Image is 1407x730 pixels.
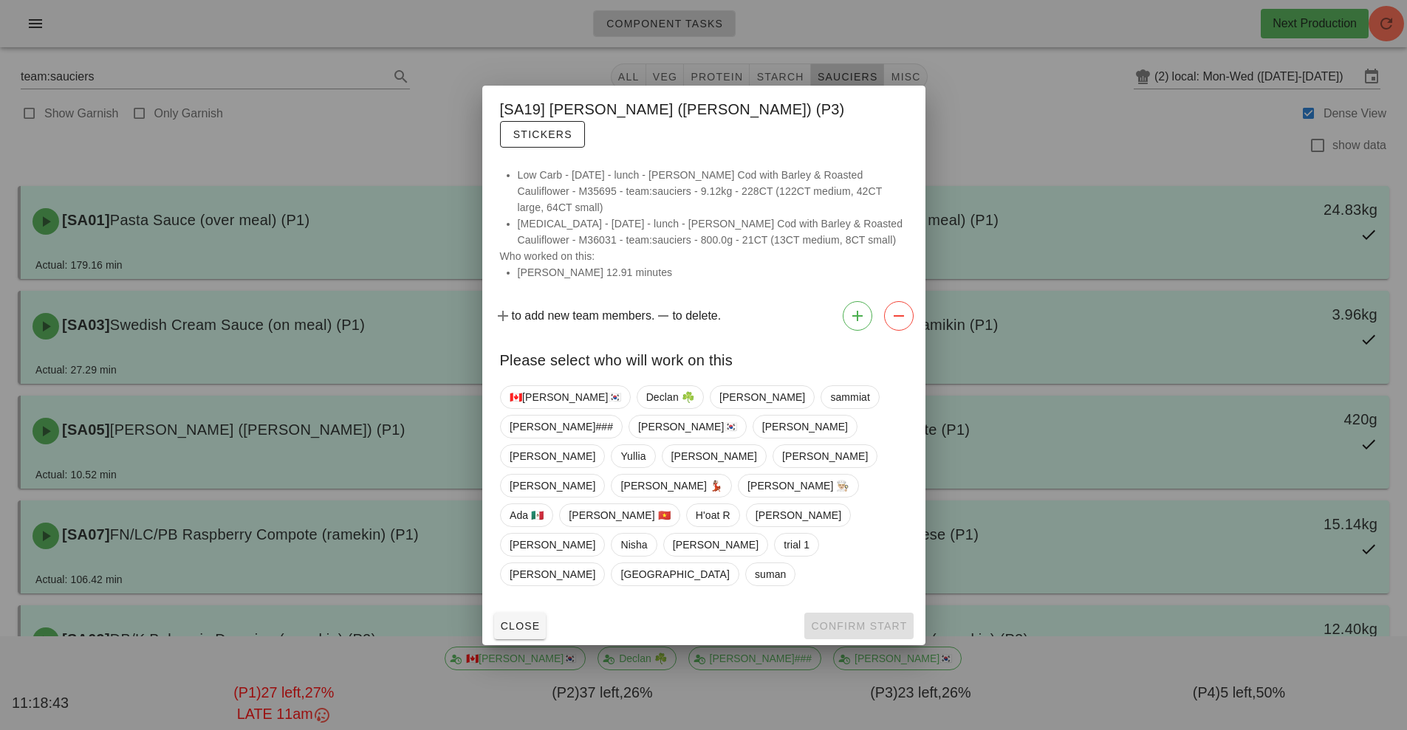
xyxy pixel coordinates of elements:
button: Stickers [500,121,585,148]
span: Stickers [513,128,572,140]
span: Yullia [620,445,646,467]
div: [SA19] [PERSON_NAME] ([PERSON_NAME]) (P3) [482,86,925,155]
span: [PERSON_NAME] [781,445,867,467]
span: [PERSON_NAME] [510,445,595,467]
span: [PERSON_NAME] [672,534,758,556]
button: Close [494,613,547,639]
span: suman [754,563,786,585]
span: [PERSON_NAME] [510,475,595,497]
span: H'oat R [695,504,730,526]
span: [PERSON_NAME]### [510,416,613,438]
div: to add new team members. to delete. [482,295,925,337]
span: [PERSON_NAME] [755,504,841,526]
span: [GEOGRAPHIC_DATA] [620,563,729,585]
div: Who worked on this: [482,167,925,295]
span: [PERSON_NAME] [761,416,847,438]
span: [PERSON_NAME] [671,445,756,467]
span: [PERSON_NAME] [719,386,804,408]
span: [PERSON_NAME] 👨🏼‍🍳 [747,475,849,497]
span: [PERSON_NAME] 💃🏽 [620,475,722,497]
span: Ada 🇲🇽 [510,504,544,526]
div: Please select who will work on this [482,337,925,379]
span: 🇨🇦[PERSON_NAME]🇰🇷 [510,386,621,408]
span: Close [500,620,541,632]
span: sammiat [830,386,870,408]
span: [PERSON_NAME] 🇻🇳 [569,504,671,526]
span: [PERSON_NAME] [510,563,595,585]
li: Low Carb - [DATE] - lunch - [PERSON_NAME] Cod with Barley & Roasted Cauliflower - M35695 - team:s... [518,167,908,216]
span: trial 1 [784,534,809,556]
span: [PERSON_NAME] [510,534,595,556]
span: Nisha [620,534,647,556]
li: [MEDICAL_DATA] - [DATE] - lunch - [PERSON_NAME] Cod with Barley & Roasted Cauliflower - M36031 - ... [518,216,908,248]
span: Declan ☘️ [646,386,694,408]
span: [PERSON_NAME]🇰🇷 [638,416,737,438]
li: [PERSON_NAME] 12.91 minutes [518,264,908,280]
